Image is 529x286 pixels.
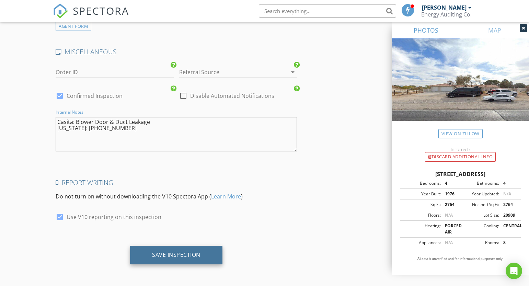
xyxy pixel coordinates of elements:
a: SPECTORA [53,9,129,24]
label: Confirmed Inspection [67,92,123,99]
span: N/A [445,240,453,245]
div: Cooling: [460,223,499,235]
h4: MISCELLANEOUS [56,47,297,56]
a: View on Zillow [438,129,483,138]
div: Open Intercom Messenger [506,263,522,279]
div: Bedrooms: [402,180,441,186]
input: Search everything... [259,4,396,18]
div: 8 [499,240,519,246]
div: Appliances: [402,240,441,246]
a: PHOTOS [392,22,460,38]
div: Incorrect? [392,147,529,152]
label: Disable Automated Notifications [190,92,274,99]
div: 1976 [441,191,460,197]
textarea: Internal Notes [56,117,297,151]
div: 4 [441,180,460,186]
p: Do not turn on without downloading the V10 Spectora App ( ) [56,192,297,201]
div: Heating: [402,223,441,235]
img: streetview [392,38,529,137]
div: 2764 [499,202,519,208]
div: AGENT FORM [56,22,91,31]
a: MAP [460,22,529,38]
span: N/A [503,191,511,197]
div: Rooms: [460,240,499,246]
div: Lot Size: [460,212,499,218]
div: Energy Auditing Co. [421,11,472,18]
div: Finished Sq Ft: [460,202,499,208]
div: Bathrooms: [460,180,499,186]
span: N/A [445,212,453,218]
div: [STREET_ADDRESS] [400,170,521,178]
label: Use V10 reporting on this inspection [67,214,161,220]
img: The Best Home Inspection Software - Spectora [53,3,68,19]
div: Year Updated: [460,191,499,197]
div: 2764 [441,202,460,208]
div: CENTRAL [499,223,519,235]
span: SPECTORA [73,3,129,18]
div: Floors: [402,212,441,218]
div: 20909 [499,212,519,218]
a: Learn More [211,193,241,200]
div: Sq Ft: [402,202,441,208]
p: All data is unverified and for informational purposes only. [400,256,521,261]
div: Discard Additional info [425,152,496,162]
div: [PERSON_NAME] [422,4,467,11]
div: Year Built: [402,191,441,197]
i: arrow_drop_down [289,68,297,76]
div: 4 [499,180,519,186]
div: FORCED AIR [441,223,460,235]
h4: Report Writing [56,178,297,187]
div: Save Inspection [152,251,200,258]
